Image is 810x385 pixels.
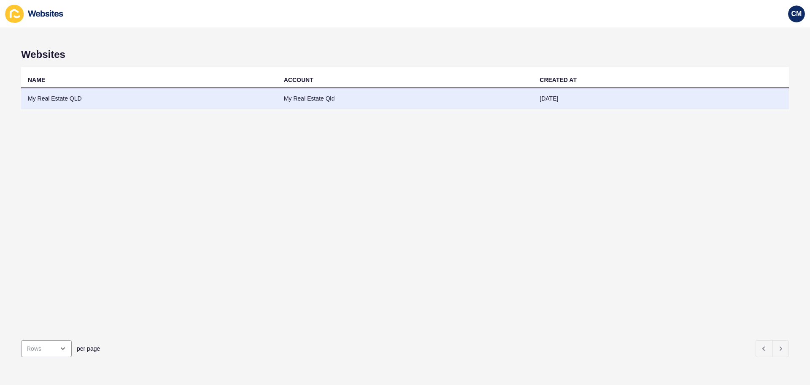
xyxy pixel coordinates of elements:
[277,88,533,109] td: My Real Estate Qld
[791,10,802,18] span: CM
[533,88,789,109] td: [DATE]
[28,76,45,84] div: NAME
[540,76,577,84] div: CREATED AT
[77,344,100,353] span: per page
[284,76,313,84] div: ACCOUNT
[21,88,277,109] td: My Real Estate QLD
[21,340,72,357] div: open menu
[21,49,789,60] h1: Websites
